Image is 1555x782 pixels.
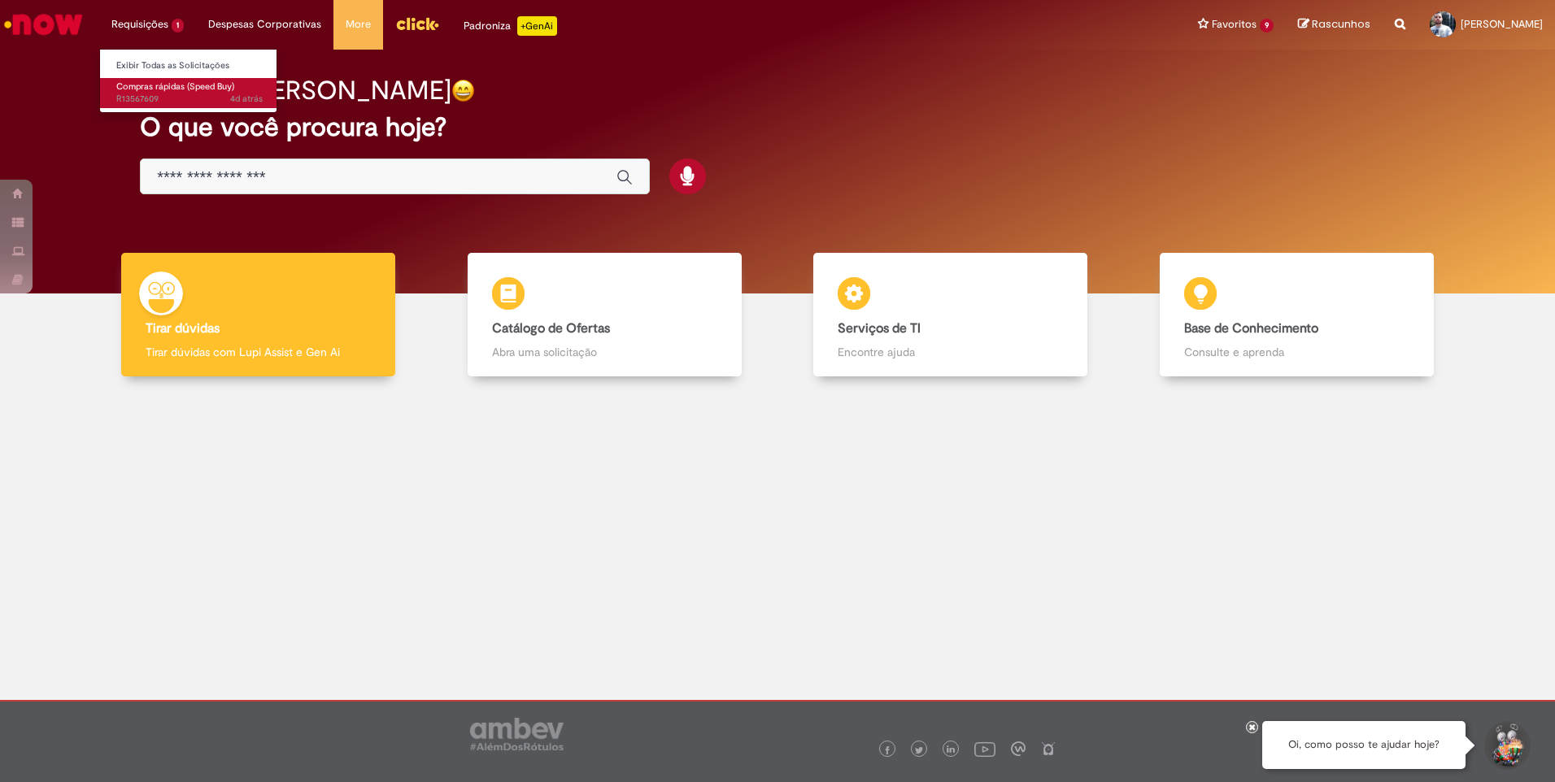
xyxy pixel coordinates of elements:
img: logo_footer_facebook.png [883,746,891,754]
b: Catálogo de Ofertas [492,320,610,337]
a: Catálogo de Ofertas Abra uma solicitação [432,253,778,377]
img: ServiceNow [2,8,85,41]
span: R13567609 [116,93,263,106]
span: Rascunhos [1312,16,1370,32]
h2: Bom dia, [PERSON_NAME] [140,76,451,105]
span: 4d atrás [230,93,263,105]
a: Serviços de TI Encontre ajuda [777,253,1124,377]
b: Base de Conhecimento [1184,320,1318,337]
p: Consulte e aprenda [1184,344,1409,360]
img: logo_footer_linkedin.png [947,745,955,755]
img: happy-face.png [451,79,475,102]
img: logo_footer_naosei.png [1041,741,1056,756]
p: +GenAi [517,16,557,36]
div: Oi, como posso te ajudar hoje? [1262,721,1466,769]
b: Serviços de TI [838,320,921,337]
a: Rascunhos [1298,17,1370,33]
img: logo_footer_ambev_rotulo_gray.png [470,718,564,750]
b: Tirar dúvidas [146,320,220,337]
img: logo_footer_workplace.png [1011,741,1026,756]
div: Padroniza [464,16,557,36]
time: 25/09/2025 16:01:26 [230,93,263,105]
ul: Requisições [99,49,277,113]
p: Encontre ajuda [838,344,1063,360]
span: Compras rápidas (Speed Buy) [116,80,234,93]
span: 9 [1260,19,1274,33]
p: Abra uma solicitação [492,344,717,360]
a: Aberto R13567609 : Compras rápidas (Speed Buy) [100,78,279,108]
p: Tirar dúvidas com Lupi Assist e Gen Ai [146,344,371,360]
button: Iniciar Conversa de Suporte [1482,721,1531,770]
span: Requisições [111,16,168,33]
a: Exibir Todas as Solicitações [100,57,279,75]
span: [PERSON_NAME] [1461,17,1543,31]
span: 1 [172,19,184,33]
img: logo_footer_youtube.png [974,738,995,759]
img: logo_footer_twitter.png [915,746,923,754]
img: click_logo_yellow_360x200.png [395,11,439,36]
span: Despesas Corporativas [208,16,321,33]
a: Base de Conhecimento Consulte e aprenda [1124,253,1470,377]
span: Favoritos [1212,16,1257,33]
span: More [346,16,371,33]
h2: O que você procura hoje? [140,113,1415,141]
a: Tirar dúvidas Tirar dúvidas com Lupi Assist e Gen Ai [85,253,432,377]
